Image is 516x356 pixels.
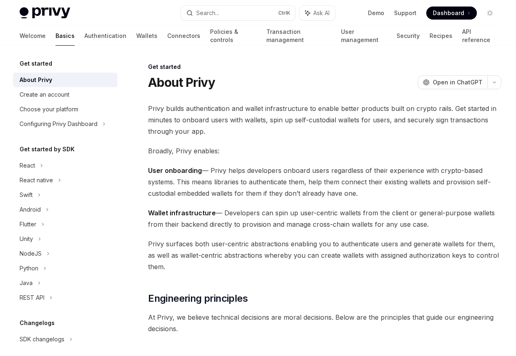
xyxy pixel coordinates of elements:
[266,26,331,46] a: Transaction management
[20,293,44,303] div: REST API
[20,334,64,344] div: SDK changelogs
[20,26,46,46] a: Welcome
[20,144,75,154] h5: Get started by SDK
[341,26,387,46] a: User management
[148,75,215,90] h1: About Privy
[20,318,55,328] h5: Changelogs
[196,8,219,18] div: Search...
[148,145,501,157] span: Broadly, Privy enables:
[20,205,41,214] div: Android
[20,7,70,19] img: light logo
[20,234,33,244] div: Unity
[181,6,295,20] button: Search...CtrlK
[148,238,501,272] span: Privy surfaces both user-centric abstractions enabling you to authenticate users and generate wal...
[20,75,52,85] div: About Privy
[148,209,216,217] strong: Wallet infrastructure
[368,9,384,17] a: Demo
[20,104,78,114] div: Choose your platform
[148,166,202,175] strong: User onboarding
[148,165,501,199] span: — Privy helps developers onboard users regardless of their experience with crypto-based systems. ...
[462,26,496,46] a: API reference
[148,207,501,230] span: — Developers can spin up user-centric wallets from the client or general-purpose wallets from the...
[148,103,501,137] span: Privy builds authentication and wallet infrastructure to enable better products built on crypto r...
[418,75,487,89] button: Open in ChatGPT
[20,59,52,69] h5: Get started
[20,278,33,288] div: Java
[13,102,117,117] a: Choose your platform
[20,175,53,185] div: React native
[13,87,117,102] a: Create an account
[313,9,330,17] span: Ask AI
[299,6,335,20] button: Ask AI
[433,9,464,17] span: Dashboard
[394,9,416,17] a: Support
[20,263,38,273] div: Python
[278,10,290,16] span: Ctrl K
[20,119,97,129] div: Configuring Privy Dashboard
[55,26,75,46] a: Basics
[430,26,452,46] a: Recipes
[20,190,33,200] div: Swift
[20,161,35,170] div: React
[20,90,69,100] div: Create an account
[20,219,36,229] div: Flutter
[167,26,200,46] a: Connectors
[210,26,257,46] a: Policies & controls
[148,292,248,305] span: Engineering principles
[13,73,117,87] a: About Privy
[20,249,42,259] div: NodeJS
[148,63,501,71] div: Get started
[84,26,126,46] a: Authentication
[483,7,496,20] button: Toggle dark mode
[396,26,420,46] a: Security
[148,312,501,334] span: At Privy, we believe technical decisions are moral decisions. Below are the principles that guide...
[433,78,483,86] span: Open in ChatGPT
[426,7,477,20] a: Dashboard
[136,26,157,46] a: Wallets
